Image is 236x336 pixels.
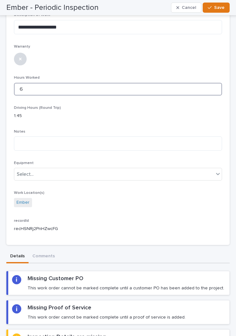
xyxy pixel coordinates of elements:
[29,250,59,263] button: Comments
[14,219,29,223] span: recordId
[14,106,61,110] span: Driving Hours (Round Trip)
[28,314,186,320] p: This work order cannot be marked complete until a proof of service is added.
[14,130,25,134] span: Notes
[171,3,201,13] button: Cancel
[6,3,99,12] h2: Ember - Periodic Inspection
[16,199,29,206] a: Ember
[182,5,196,10] span: Cancel
[203,3,230,13] button: Save
[17,171,34,178] div: Select...
[14,191,44,195] span: Work Location(s)
[6,250,29,263] button: Details
[28,275,83,283] h2: Missing Customer PO
[28,304,91,312] h2: Missing Proof of Service
[28,285,224,291] p: This work order cannot be marked complete until a customer PO has been added to the project.
[14,113,222,119] p: 1.45
[14,45,30,49] span: Warranty
[14,226,222,232] p: recHSNRj2PnHZwcFG
[14,76,40,80] span: Hours Worked
[14,161,34,165] span: Equipment
[214,5,225,10] span: Save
